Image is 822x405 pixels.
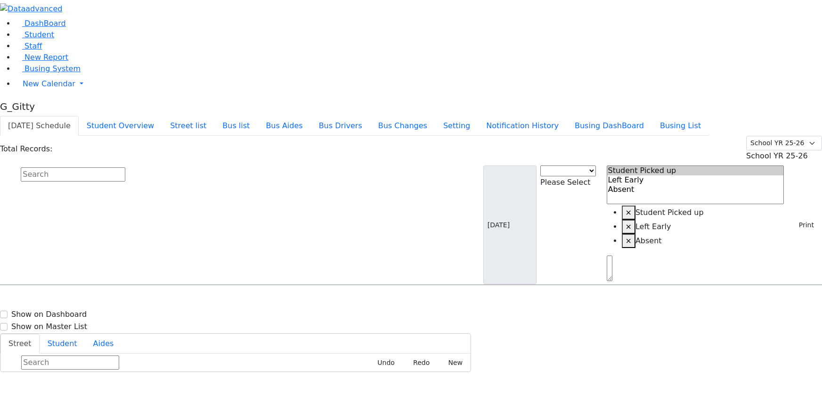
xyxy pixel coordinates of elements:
[85,334,122,354] button: Aides
[478,116,567,136] button: Notification History
[746,136,822,150] select: Default select example
[567,116,652,136] button: Busing DashBoard
[626,222,632,231] span: ×
[15,19,66,28] a: DashBoard
[622,220,635,234] button: Remove item
[0,334,40,354] button: Street
[540,178,590,187] span: Please Select
[21,355,119,370] input: Search
[635,222,671,231] span: Left Early
[15,30,54,39] a: Student
[24,41,42,50] span: Staff
[622,234,784,248] li: Absent
[214,116,258,136] button: Bus list
[746,151,808,160] span: School YR 25-26
[24,64,81,73] span: Busing System
[622,206,635,220] button: Remove item
[24,19,66,28] span: DashBoard
[622,206,784,220] li: Student Picked up
[11,321,87,332] label: Show on Master List
[24,53,68,62] span: New Report
[607,175,784,185] option: Left Early
[15,53,68,62] a: New Report
[635,208,704,217] span: Student Picked up
[607,166,784,175] option: Student Picked up
[607,256,612,281] textarea: Search
[622,234,635,248] button: Remove item
[15,64,81,73] a: Busing System
[258,116,310,136] button: Bus Aides
[24,30,54,39] span: Student
[15,74,822,93] a: New Calendar
[788,218,818,232] button: Print
[652,116,709,136] button: Busing List
[367,355,399,370] button: Undo
[21,167,125,182] input: Search
[162,116,214,136] button: Street list
[40,334,85,354] button: Student
[79,116,162,136] button: Student Overview
[607,185,784,194] option: Absent
[311,116,370,136] button: Bus Drivers
[438,355,467,370] button: New
[403,355,434,370] button: Redo
[11,309,87,320] label: Show on Dashboard
[370,116,435,136] button: Bus Changes
[15,41,42,50] a: Staff
[635,236,662,245] span: Absent
[622,220,784,234] li: Left Early
[23,79,75,88] span: New Calendar
[435,116,478,136] button: Setting
[626,236,632,245] span: ×
[0,354,471,372] div: Street
[626,208,632,217] span: ×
